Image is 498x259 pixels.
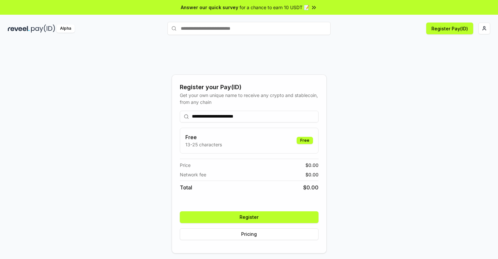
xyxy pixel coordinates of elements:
[31,24,55,33] img: pay_id
[180,92,319,105] div: Get your own unique name to receive any crypto and stablecoin, from any chain
[181,4,238,11] span: Answer our quick survey
[303,184,319,191] span: $ 0.00
[180,171,206,178] span: Network fee
[185,133,222,141] h3: Free
[180,211,319,223] button: Register
[305,162,319,169] span: $ 0.00
[240,4,309,11] span: for a chance to earn 10 USDT 📝
[180,162,191,169] span: Price
[180,228,319,240] button: Pricing
[305,171,319,178] span: $ 0.00
[56,24,75,33] div: Alpha
[8,24,30,33] img: reveel_dark
[426,23,473,34] button: Register Pay(ID)
[185,141,222,148] p: 13-25 characters
[180,184,192,191] span: Total
[180,83,319,92] div: Register your Pay(ID)
[297,137,313,144] div: Free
